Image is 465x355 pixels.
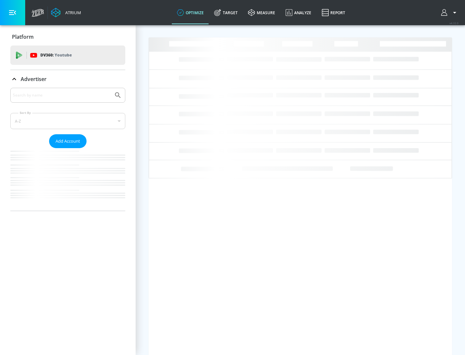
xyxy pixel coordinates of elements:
div: DV360: Youtube [10,46,125,65]
a: Target [209,1,243,24]
div: Platform [10,28,125,46]
p: Advertiser [21,76,46,83]
a: measure [243,1,280,24]
a: Atrium [51,8,81,17]
div: Advertiser [10,70,125,88]
p: Platform [12,33,34,40]
a: Report [316,1,350,24]
div: Atrium [63,10,81,15]
input: Search by name [13,91,111,99]
div: A-Z [10,113,125,129]
span: v 4.32.0 [449,21,459,25]
p: Youtube [55,52,72,58]
a: optimize [172,1,209,24]
label: Sort By [18,111,32,115]
span: Add Account [56,137,80,145]
nav: list of Advertiser [10,148,125,211]
div: Advertiser [10,88,125,211]
button: Add Account [49,134,87,148]
p: DV360: [40,52,72,59]
a: Analyze [280,1,316,24]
